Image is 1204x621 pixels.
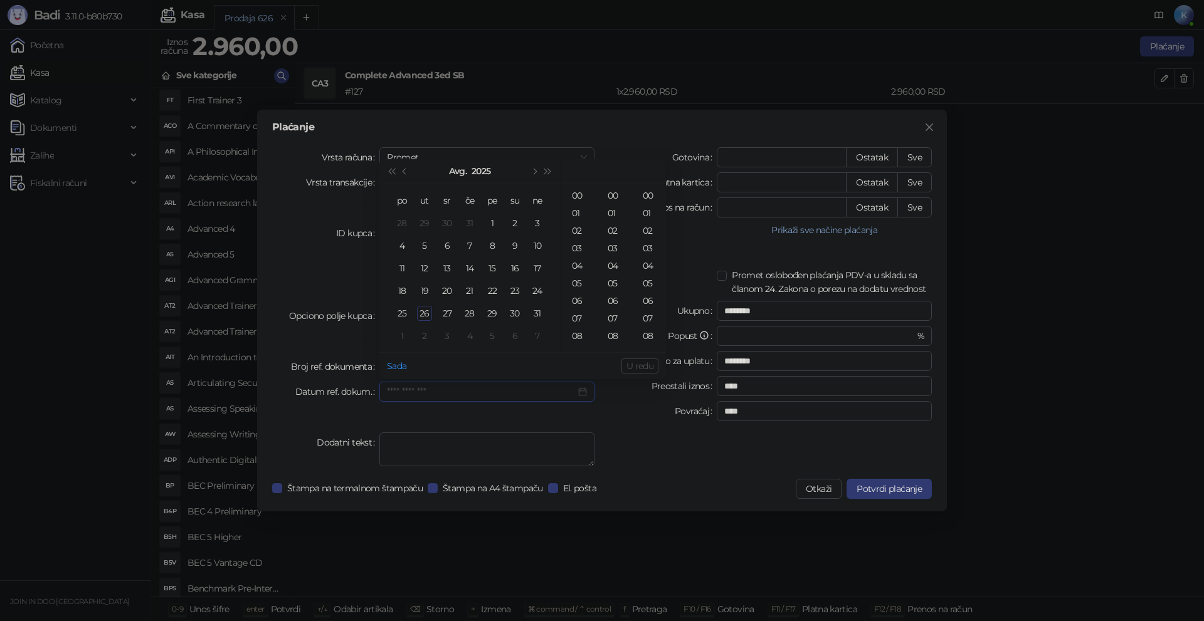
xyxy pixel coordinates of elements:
[394,283,409,298] div: 18
[846,147,898,167] button: Ostatak
[306,172,380,192] label: Vrsta transakcije
[413,234,436,257] td: 2025-08-05
[530,328,545,343] div: 7
[599,187,629,204] div: 00
[458,302,481,325] td: 2025-08-28
[634,345,664,362] div: 09
[504,279,526,302] td: 2025-08-23
[504,189,526,212] th: su
[526,234,549,257] td: 2025-08-10
[481,234,504,257] td: 2025-08-08
[563,327,593,345] div: 08
[391,279,413,302] td: 2025-08-18
[317,432,379,452] label: Dodatni tekst
[919,122,939,132] span: Zatvori
[530,306,545,321] div: 31
[413,279,436,302] td: 2025-08-19
[652,376,717,396] label: Preostali iznos
[485,328,500,343] div: 5
[436,302,458,325] td: 2025-08-27
[440,306,455,321] div: 27
[462,283,477,298] div: 21
[387,148,587,167] span: Promet
[634,327,664,345] div: 08
[413,189,436,212] th: ut
[440,328,455,343] div: 3
[436,257,458,279] td: 2025-08-13
[291,357,379,377] label: Broj ref. dokumenta
[847,479,932,499] button: Potvrdi plaćanje
[526,279,549,302] td: 2025-08-24
[485,261,500,276] div: 15
[526,189,549,212] th: ne
[336,223,379,243] label: ID kupca
[541,159,555,184] button: Sledeća godina (Control + right)
[526,212,549,234] td: 2025-08-03
[634,257,664,274] div: 04
[563,292,593,310] div: 06
[504,257,526,279] td: 2025-08-16
[436,234,458,257] td: 2025-08-06
[675,401,717,421] label: Povraćaj
[654,172,717,192] label: Platna kartica
[857,483,922,494] span: Potvrdi plaćanje
[417,261,432,276] div: 12
[394,238,409,253] div: 4
[481,212,504,234] td: 2025-08-01
[295,382,380,402] label: Datum ref. dokum.
[282,481,428,495] span: Štampa na termalnom štampaču
[394,216,409,231] div: 28
[391,189,413,212] th: po
[796,479,842,499] button: Otkaži
[417,216,432,231] div: 29
[394,306,409,321] div: 25
[668,326,717,346] label: Popust
[481,279,504,302] td: 2025-08-22
[485,216,500,231] div: 1
[272,122,932,132] div: Plaćanje
[599,257,629,274] div: 04
[599,345,629,362] div: 09
[462,328,477,343] div: 4
[472,159,490,184] button: Izaberi godinu
[527,159,541,184] button: Sledeći mesec (PageDown)
[440,261,455,276] div: 13
[458,279,481,302] td: 2025-08-21
[391,234,413,257] td: 2025-08-04
[481,189,504,212] th: pe
[504,325,526,347] td: 2025-09-06
[563,274,593,292] div: 05
[481,325,504,347] td: 2025-09-05
[485,283,500,298] div: 22
[507,283,522,298] div: 23
[563,257,593,274] div: 04
[440,238,455,253] div: 6
[530,261,545,276] div: 17
[417,328,432,343] div: 2
[438,481,548,495] span: Štampa na A4 štampaču
[458,257,481,279] td: 2025-08-14
[507,238,522,253] div: 9
[563,310,593,327] div: 07
[526,257,549,279] td: 2025-08-17
[507,216,522,231] div: 2
[391,325,413,347] td: 2025-09-01
[621,358,658,373] button: U redu
[563,345,593,362] div: 09
[413,212,436,234] td: 2025-07-29
[458,325,481,347] td: 2025-09-04
[599,239,629,257] div: 03
[507,306,522,321] div: 30
[394,328,409,343] div: 1
[391,302,413,325] td: 2025-08-25
[924,122,934,132] span: close
[413,325,436,347] td: 2025-09-02
[398,159,412,184] button: Prethodni mesec (PageUp)
[504,302,526,325] td: 2025-08-30
[846,197,898,217] button: Ostatak
[599,327,629,345] div: 08
[387,385,576,399] input: Datum ref. dokum.
[634,222,664,239] div: 02
[417,283,432,298] div: 19
[449,159,467,184] button: Izaberi mesec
